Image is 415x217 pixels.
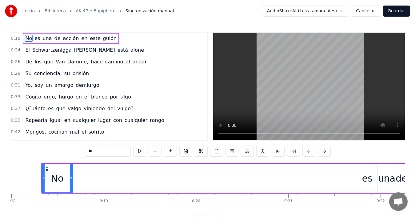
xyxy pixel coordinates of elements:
span: 0:18 [11,35,20,42]
span: Su [25,70,32,77]
span: hurgo [58,93,74,100]
span: Yo, [25,82,33,89]
a: AK 47 • Rapiphero [76,8,115,14]
a: Biblioteca [45,8,66,14]
span: los [34,58,42,65]
span: Schwartzenigga [32,46,72,54]
span: ¿Cuánto [25,105,46,112]
a: Chat abierto [389,192,408,211]
span: en [81,35,88,42]
div: 0:19 [100,199,108,204]
span: No [25,35,33,42]
span: soy [34,82,44,89]
span: Van [55,58,66,65]
span: rango [149,117,165,124]
span: está [117,46,129,54]
span: lugar [98,117,111,124]
span: Rapearía [25,117,48,124]
div: 0:20 [192,199,200,204]
button: Guardar [383,6,410,17]
span: 0:26 [11,59,20,65]
span: algo [120,93,132,100]
span: acción [62,35,80,42]
div: 0:18 [7,199,16,204]
div: es [362,171,373,185]
span: cualquier [124,117,148,124]
span: el [81,128,86,135]
span: el [84,93,89,100]
span: 0:24 [11,47,20,53]
span: 0:42 [11,129,20,135]
span: en [64,117,71,124]
span: demiurgo [75,82,100,89]
span: vulgo? [117,105,134,112]
div: de [396,171,407,185]
span: igual [49,117,62,124]
span: Cogito [25,93,42,100]
span: en [75,93,82,100]
span: 0:33 [11,94,20,100]
span: un [45,82,53,89]
span: este [89,35,101,42]
span: que [55,105,66,112]
span: por [109,93,119,100]
div: 0:21 [284,199,293,204]
span: [PERSON_NAME] [74,46,116,54]
span: amargo [54,82,74,89]
span: camino [105,58,124,65]
span: cocinan [48,128,68,135]
button: Cancelar [351,6,380,17]
span: mal [69,128,80,135]
span: viniendo [83,105,105,112]
span: valgo [67,105,82,112]
span: su [64,70,70,77]
span: cualquier [72,117,96,124]
span: es [47,105,54,112]
span: 0:31 [11,82,20,88]
span: alone [130,46,145,54]
span: sofrito [88,128,105,135]
span: 0:29 [11,70,20,77]
span: andar [132,58,147,65]
a: Inicio [23,8,35,14]
img: youka [5,5,17,17]
span: Sincronización manual [126,8,174,14]
div: una [378,171,395,185]
span: 0:39 [11,117,20,123]
span: Damme, [67,58,89,65]
div: No [51,171,64,185]
span: al [125,58,130,65]
span: Mongos, [25,128,46,135]
span: De [25,58,33,65]
span: El [25,46,30,54]
span: blanco [90,93,108,100]
span: guión [102,35,118,42]
span: 0:37 [11,106,20,112]
div: 0:22 [377,199,385,204]
span: conciencia, [34,70,62,77]
nav: breadcrumb [23,8,174,14]
span: una [42,35,52,42]
span: con [113,117,123,124]
span: hace [90,58,103,65]
span: que [43,58,54,65]
span: del [107,105,115,112]
span: ergo, [43,93,57,100]
span: es [34,35,41,42]
span: prisión [72,70,90,77]
span: de [54,35,61,42]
